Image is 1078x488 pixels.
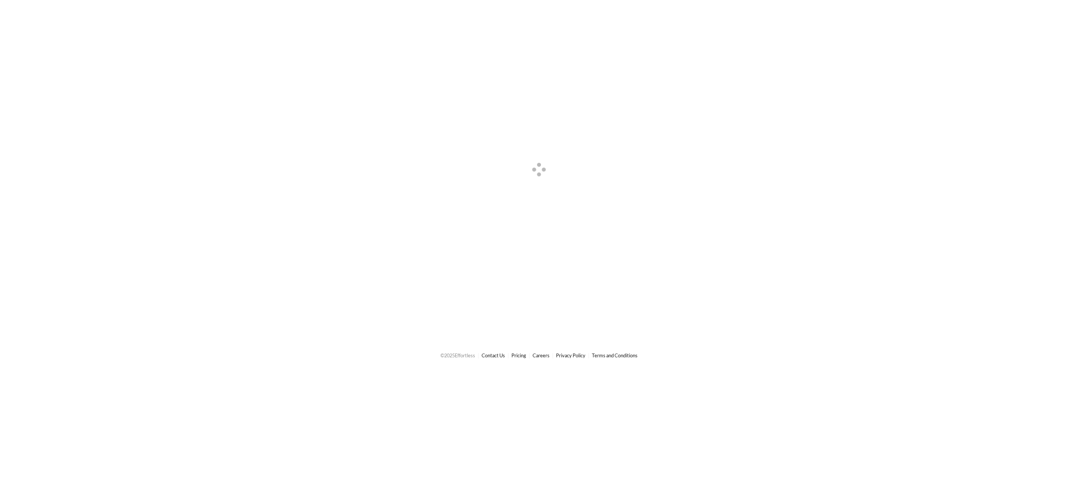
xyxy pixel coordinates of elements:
a: Privacy Policy [556,352,585,358]
a: Careers [533,352,550,358]
a: Contact Us [482,352,505,358]
span: © 2025 Effortless [440,352,475,358]
a: Terms and Conditions [592,352,638,358]
a: Pricing [511,352,526,358]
